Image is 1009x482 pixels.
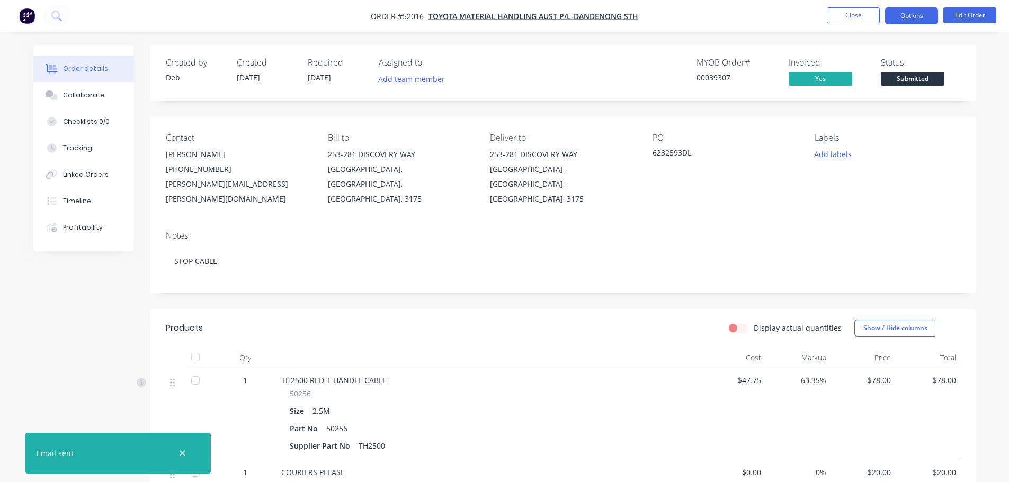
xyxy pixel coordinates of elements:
[371,11,428,21] span: Order #52016 -
[33,82,134,108] button: Collaborate
[166,58,224,68] div: Created by
[881,72,944,88] button: Submitted
[213,347,277,368] div: Qty
[789,72,852,85] span: Yes
[835,375,891,386] span: $78.00
[428,11,638,21] a: TOYOTA MATERIAL HANDLING AUST P/L-DANDENONG STH
[166,133,311,143] div: Contact
[770,467,826,478] span: 0%
[62,196,91,206] div: Timeline
[328,147,473,162] div: 253-281 DISCOVERY WAY
[322,421,352,436] div: 50256
[166,322,203,334] div: Products
[166,72,224,83] div: Deb
[815,133,960,143] div: Labels
[754,322,842,333] label: Display actual quantities
[290,403,308,419] div: Size
[831,347,896,368] div: Price
[881,58,960,68] div: Status
[281,467,345,477] span: COURIERS PLEASE
[33,161,134,188] button: Linked Orders
[770,375,826,386] span: 63.35%
[765,347,831,368] div: Markup
[372,72,450,86] button: Add team member
[899,375,956,386] span: $78.00
[37,448,74,459] div: Email sent
[697,72,776,83] div: 00039307
[33,108,134,135] button: Checklists 0/0
[308,58,366,68] div: Required
[19,8,35,24] img: Factory
[166,162,311,177] div: [PHONE_NUMBER]
[290,388,311,399] span: 50256
[854,320,936,337] button: Show / Hide columns
[290,438,354,453] div: Supplier Part No
[809,147,858,161] button: Add labels
[62,90,104,100] div: Collaborate
[490,147,635,206] div: 253-281 DISCOVERY WAY[GEOGRAPHIC_DATA], [GEOGRAPHIC_DATA], [GEOGRAPHIC_DATA], 3175
[835,467,891,478] span: $20.00
[166,177,311,206] div: [PERSON_NAME][EMAIL_ADDRESS][PERSON_NAME][DOMAIN_NAME]
[166,231,960,241] div: Notes
[653,147,785,162] div: 6232593DL
[281,375,387,385] span: TH2500 RED T-HANDLE CABLE
[379,72,451,86] button: Add team member
[943,7,996,23] button: Edit Order
[705,375,762,386] span: $47.75
[33,214,134,241] button: Profitability
[290,421,322,436] div: Part No
[697,58,776,68] div: MYOB Order #
[379,58,485,68] div: Assigned to
[895,347,960,368] div: Total
[881,72,944,85] span: Submitted
[308,403,334,419] div: 2.5M
[789,58,868,68] div: Invoiced
[33,135,134,161] button: Tracking
[62,143,92,153] div: Tracking
[237,58,295,68] div: Created
[899,467,956,478] span: $20.00
[166,147,311,206] div: [PERSON_NAME][PHONE_NUMBER][PERSON_NAME][EMAIL_ADDRESS][PERSON_NAME][DOMAIN_NAME]
[328,147,473,206] div: 253-281 DISCOVERY WAY[GEOGRAPHIC_DATA], [GEOGRAPHIC_DATA], [GEOGRAPHIC_DATA], 3175
[62,170,108,179] div: Linked Orders
[243,375,247,386] span: 1
[701,347,766,368] div: Cost
[62,117,109,126] div: Checklists 0/0
[62,64,108,74] div: Order details
[62,223,102,232] div: Profitability
[653,133,798,143] div: PO
[705,467,762,478] span: $0.00
[237,72,260,83] span: [DATE]
[328,162,473,206] div: [GEOGRAPHIC_DATA], [GEOGRAPHIC_DATA], [GEOGRAPHIC_DATA], 3175
[33,56,134,82] button: Order details
[166,245,960,277] div: STOP CABLE
[308,72,331,83] span: [DATE]
[328,133,473,143] div: Bill to
[354,438,389,453] div: TH2500
[33,188,134,214] button: Timeline
[166,147,311,162] div: [PERSON_NAME]
[827,7,880,23] button: Close
[885,7,938,24] button: Options
[243,467,247,478] span: 1
[490,162,635,206] div: [GEOGRAPHIC_DATA], [GEOGRAPHIC_DATA], [GEOGRAPHIC_DATA], 3175
[490,147,635,162] div: 253-281 DISCOVERY WAY
[490,133,635,143] div: Deliver to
